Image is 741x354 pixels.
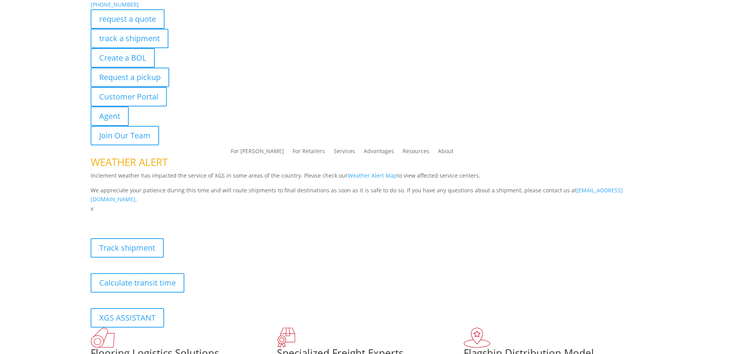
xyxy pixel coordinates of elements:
img: xgs-icon-total-supply-chain-intelligence-red [91,328,115,348]
a: Services [334,148,355,157]
a: Calculate transit time [91,273,184,293]
a: Join Our Team [91,126,159,145]
a: Request a pickup [91,68,169,87]
a: For Retailers [293,148,325,157]
a: request a quote [91,9,165,29]
a: Track shipment [91,238,164,258]
b: Visibility, transparency, and control for your entire supply chain. [91,214,264,222]
a: Resources [403,148,429,157]
p: Inclement weather has impacted the service of XGS in some areas of the country. Please check our ... [91,171,651,186]
span: WEATHER ALERT [91,155,168,169]
a: Agent [91,106,129,126]
img: xgs-icon-flagship-distribution-model-red [464,328,490,348]
p: x [91,204,651,213]
a: For [PERSON_NAME] [231,148,284,157]
a: XGS ASSISTANT [91,308,164,328]
a: Customer Portal [91,87,167,106]
a: About [438,148,454,157]
img: xgs-icon-focused-on-flooring-red [277,328,295,348]
a: Advantages [364,148,394,157]
a: Create a BOL [91,48,155,68]
a: track a shipment [91,29,168,48]
a: Weather Alert Map [348,172,397,179]
p: We appreciate your patience during this time and will route shipments to final destinations as so... [91,186,651,204]
a: [PHONE_NUMBER] [91,1,139,8]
